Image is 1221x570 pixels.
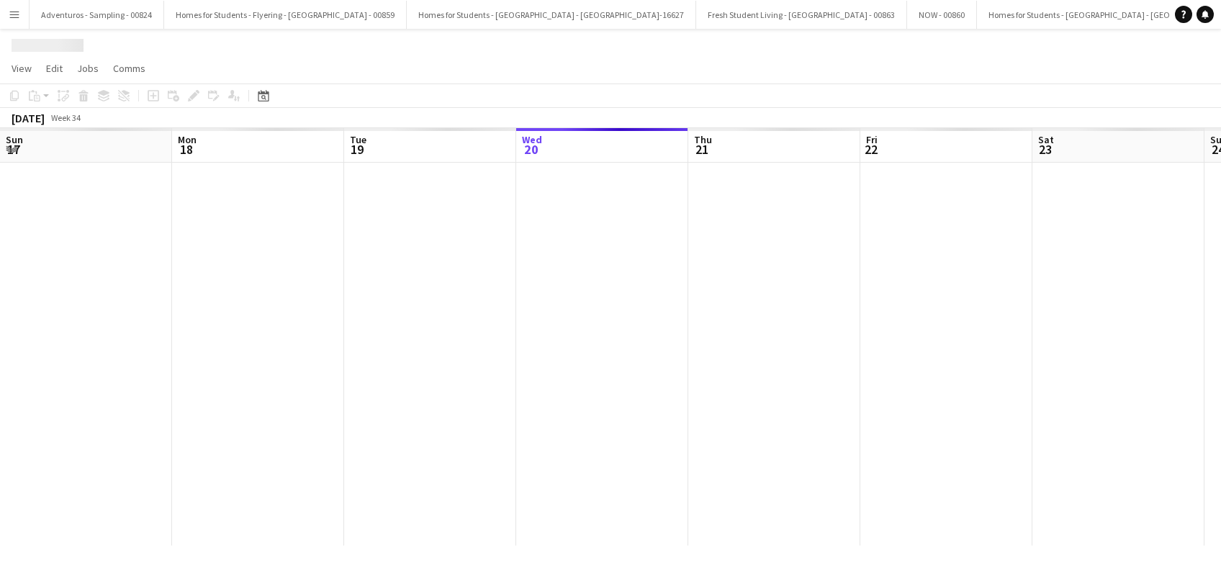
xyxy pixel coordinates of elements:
[907,1,977,29] button: NOW - 00860
[46,62,63,75] span: Edit
[12,111,45,125] div: [DATE]
[692,141,712,158] span: 21
[348,141,366,158] span: 19
[696,1,907,29] button: Fresh Student Living - [GEOGRAPHIC_DATA] - 00863
[866,133,878,146] span: Fri
[12,62,32,75] span: View
[520,141,542,158] span: 20
[164,1,407,29] button: Homes for Students - Flyering - [GEOGRAPHIC_DATA] - 00859
[1038,133,1054,146] span: Sat
[77,62,99,75] span: Jobs
[6,133,23,146] span: Sun
[40,59,68,78] a: Edit
[178,133,197,146] span: Mon
[407,1,696,29] button: Homes for Students - [GEOGRAPHIC_DATA] - [GEOGRAPHIC_DATA]-16627
[30,1,164,29] button: Adventuros - Sampling - 00824
[1036,141,1054,158] span: 23
[107,59,151,78] a: Comms
[522,133,542,146] span: Wed
[864,141,878,158] span: 22
[48,112,84,123] span: Week 34
[4,141,23,158] span: 17
[350,133,366,146] span: Tue
[113,62,145,75] span: Comms
[694,133,712,146] span: Thu
[6,59,37,78] a: View
[71,59,104,78] a: Jobs
[176,141,197,158] span: 18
